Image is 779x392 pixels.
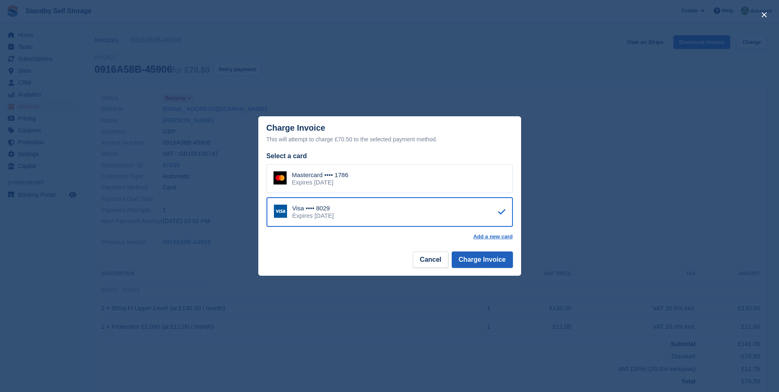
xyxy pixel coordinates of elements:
div: Mastercard •••• 1786 [292,171,349,179]
div: Expires [DATE] [292,212,334,219]
div: Select a card [267,151,513,161]
div: This will attempt to charge £70.50 to the selected payment method. [267,134,513,144]
div: Visa •••• 8029 [292,205,334,212]
img: Mastercard Logo [273,171,287,184]
button: Cancel [413,251,448,268]
a: Add a new card [473,233,512,240]
img: Visa Logo [274,205,287,218]
button: close [758,8,771,21]
button: Charge Invoice [452,251,513,268]
div: Charge Invoice [267,123,513,144]
div: Expires [DATE] [292,179,349,186]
